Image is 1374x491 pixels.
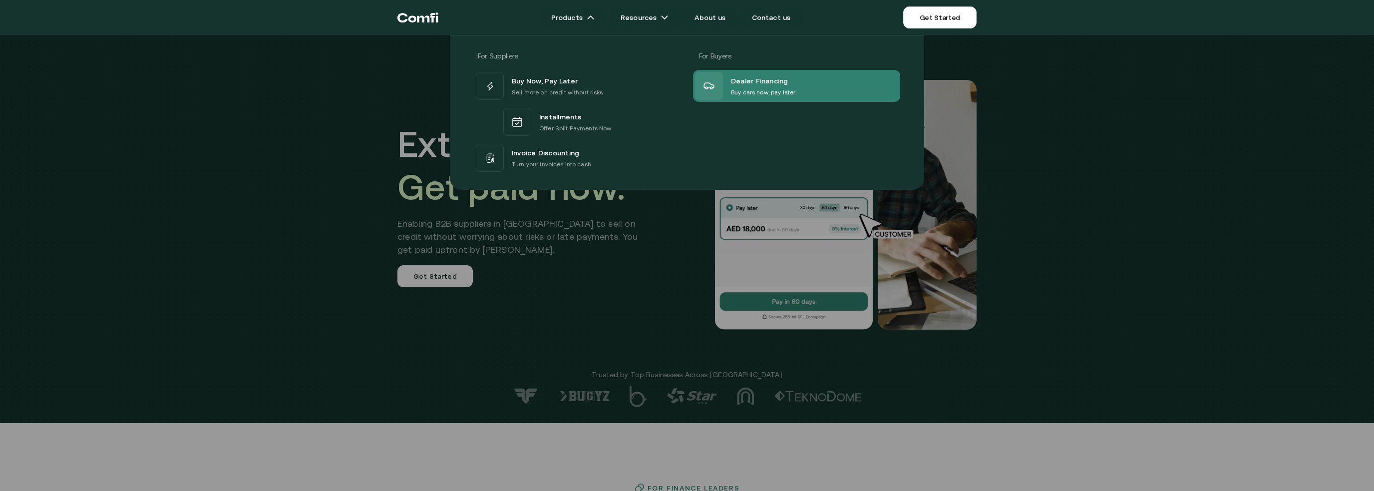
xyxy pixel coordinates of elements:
[512,87,603,97] p: Sell more on credit without risks
[731,74,788,87] span: Dealer Financing
[539,110,582,123] span: Installments
[512,146,579,159] span: Invoice Discounting
[539,123,611,133] p: Offer Split Payments Now
[699,52,731,60] span: For Buyers
[397,2,438,32] a: Return to the top of the Comfi home page
[609,7,681,27] a: Resourcesarrow icons
[683,7,737,27] a: About us
[512,159,591,169] p: Turn your invoices into cash
[731,87,795,97] p: Buy cars now, pay later
[587,13,595,21] img: arrow icons
[539,7,607,27] a: Productsarrow icons
[693,70,900,102] a: Dealer FinancingBuy cars now, pay later
[474,142,681,174] a: Invoice DiscountingTurn your invoices into cash
[740,7,803,27] a: Contact us
[478,52,518,60] span: For Suppliers
[512,74,578,87] span: Buy Now, Pay Later
[474,70,681,102] a: Buy Now, Pay LaterSell more on credit without risks
[661,13,669,21] img: arrow icons
[474,102,681,142] a: InstallmentsOffer Split Payments Now
[903,6,977,28] a: Get Started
